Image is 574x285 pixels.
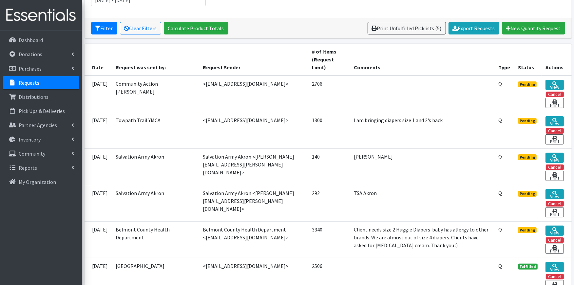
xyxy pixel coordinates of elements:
[199,76,308,112] td: <[EMAIL_ADDRESS][DOMAIN_NAME]>
[518,191,537,197] span: Pending
[3,4,79,26] img: HumanEssentials
[545,262,564,272] a: View
[3,33,79,47] a: Dashboard
[19,94,48,100] p: Distributions
[199,44,308,76] th: Request Sender
[19,150,45,157] p: Community
[19,79,39,86] p: Requests
[350,221,494,258] td: Client needs size 2 Huggie Diapers-baby has allergy to other brands. We are almost out of size 4 ...
[112,148,199,185] td: Salvation Army Akron
[199,148,308,185] td: Salvation Army Akron <[PERSON_NAME][EMAIL_ADDRESS][PERSON_NAME][DOMAIN_NAME]>
[545,153,564,163] a: View
[350,185,494,221] td: TSA Akron
[19,164,37,171] p: Reports
[494,44,514,76] th: Type
[546,237,564,243] button: Cancel
[308,112,350,148] td: 1300
[350,44,494,76] th: Comments
[19,65,42,72] p: Purchases
[85,185,112,221] td: [DATE]
[308,185,350,221] td: 292
[518,154,537,160] span: Pending
[498,117,502,123] abbr: Quantity
[545,98,564,108] a: Print
[85,221,112,258] td: [DATE]
[518,264,538,270] span: Fulfilled
[498,190,502,196] abbr: Quantity
[502,22,565,34] a: New Quantity Request
[19,179,56,185] p: My Organization
[308,76,350,112] td: 2706
[3,48,79,61] a: Donations
[19,136,41,143] p: Inventory
[498,263,502,269] abbr: Quantity
[545,244,564,254] a: Print
[546,92,564,97] button: Cancel
[3,133,79,146] a: Inventory
[199,185,308,221] td: Salvation Army Akron <[PERSON_NAME][EMAIL_ADDRESS][PERSON_NAME][DOMAIN_NAME]>
[308,221,350,258] td: 3340
[546,201,564,207] button: Cancel
[199,112,308,148] td: <[EMAIL_ADDRESS][DOMAIN_NAME]>
[514,44,542,76] th: Status
[3,147,79,160] a: Community
[164,22,228,34] a: Calculate Product Totals
[112,44,199,76] th: Request was sent by:
[85,76,112,112] td: [DATE]
[3,104,79,118] a: Pick Ups & Deliveries
[112,112,199,148] td: Towpath Trail YMCA
[199,221,308,258] td: Belmont County Health Department <[EMAIL_ADDRESS][DOMAIN_NAME]>
[350,148,494,185] td: [PERSON_NAME]
[546,128,564,134] button: Cancel
[308,44,350,76] th: # of Items (Request Limit)
[498,153,502,160] abbr: Quantity
[112,76,199,112] td: Community Action [PERSON_NAME]
[19,122,57,128] p: Partner Agencies
[542,44,572,76] th: Actions
[545,226,564,236] a: View
[85,112,112,148] td: [DATE]
[546,164,564,170] button: Cancel
[3,76,79,89] a: Requests
[545,116,564,126] a: View
[112,185,199,221] td: Salvation Army Akron
[85,44,112,76] th: Date
[546,274,564,279] button: Cancel
[545,80,564,90] a: View
[545,171,564,181] a: Print
[308,148,350,185] td: 140
[91,22,117,34] button: Filter
[3,90,79,103] a: Distributions
[120,22,161,34] a: Clear Filters
[112,221,199,258] td: Belmont County Health Department
[449,22,499,34] a: Export Requests
[545,134,564,144] a: Print
[19,37,43,43] p: Dashboard
[350,112,494,148] td: I am bringing diapers size 1 and 2's back.
[3,175,79,188] a: My Organization
[19,51,42,57] p: Donations
[518,118,537,124] span: Pending
[498,226,502,233] abbr: Quantity
[368,22,446,34] a: Print Unfulfilled Picklists (5)
[85,148,112,185] td: [DATE]
[3,119,79,132] a: Partner Agencies
[518,81,537,87] span: Pending
[545,207,564,217] a: Print
[3,161,79,174] a: Reports
[3,62,79,75] a: Purchases
[498,80,502,87] abbr: Quantity
[19,108,65,114] p: Pick Ups & Deliveries
[545,189,564,199] a: View
[518,227,537,233] span: Pending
